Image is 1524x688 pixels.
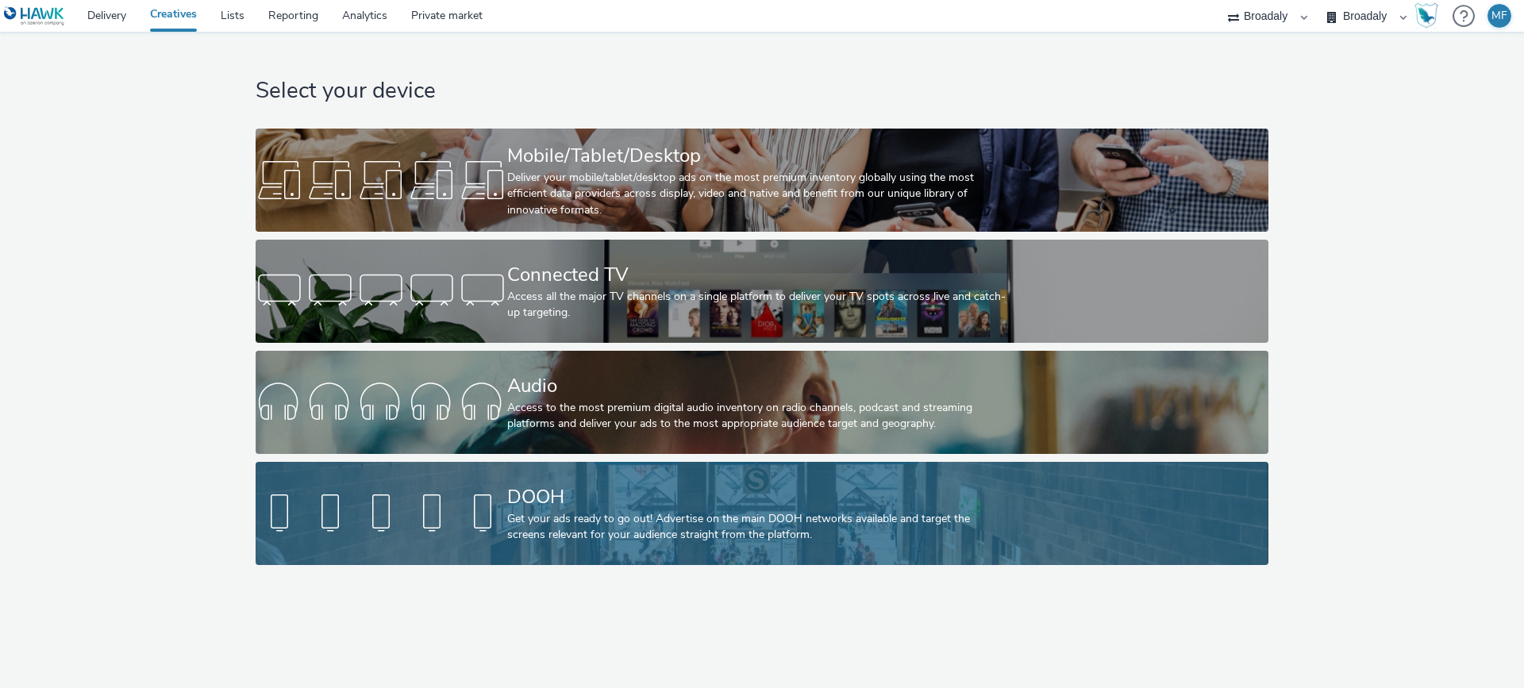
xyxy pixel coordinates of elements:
div: Access to the most premium digital audio inventory on radio channels, podcast and streaming platf... [507,400,1010,432]
div: Connected TV [507,261,1010,289]
a: Mobile/Tablet/DesktopDeliver your mobile/tablet/desktop ads on the most premium inventory globall... [256,129,1268,232]
div: DOOH [507,483,1010,511]
a: Hawk Academy [1414,3,1445,29]
a: DOOHGet your ads ready to go out! Advertise on the main DOOH networks available and target the sc... [256,462,1268,565]
div: Deliver your mobile/tablet/desktop ads on the most premium inventory globally using the most effi... [507,170,1010,218]
div: Get your ads ready to go out! Advertise on the main DOOH networks available and target the screen... [507,511,1010,544]
h1: Select your device [256,76,1268,106]
div: Audio [507,372,1010,400]
img: undefined Logo [4,6,65,26]
a: AudioAccess to the most premium digital audio inventory on radio channels, podcast and streaming ... [256,351,1268,454]
div: Access all the major TV channels on a single platform to deliver your TV spots across live and ca... [507,289,1010,321]
div: Mobile/Tablet/Desktop [507,142,1010,170]
a: Connected TVAccess all the major TV channels on a single platform to deliver your TV spots across... [256,240,1268,343]
img: Hawk Academy [1414,3,1438,29]
div: MF [1491,4,1507,28]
